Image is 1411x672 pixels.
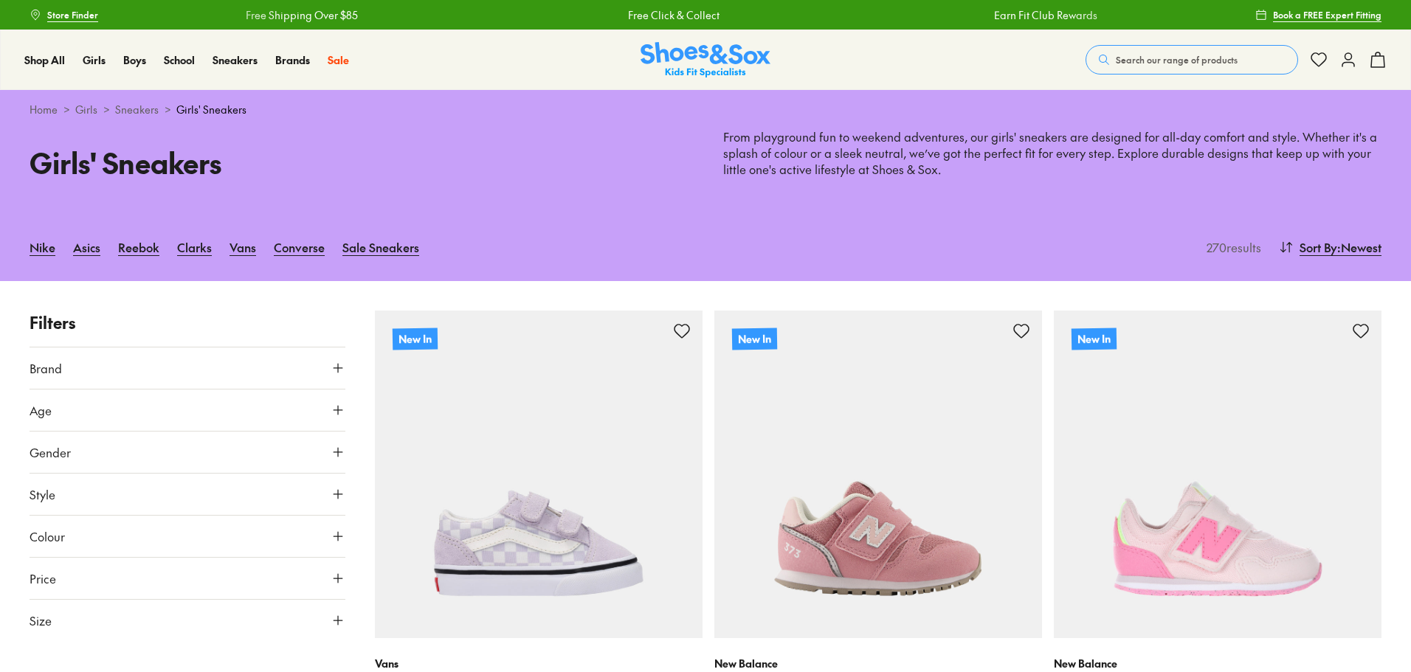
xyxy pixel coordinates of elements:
[30,516,345,557] button: Colour
[1300,238,1337,256] span: Sort By
[1337,238,1381,256] span: : Newest
[83,52,106,67] span: Girls
[24,52,65,68] a: Shop All
[118,231,159,263] a: Reebok
[30,474,345,515] button: Style
[30,432,345,473] button: Gender
[275,52,310,68] a: Brands
[73,231,100,263] a: Asics
[1201,238,1261,256] p: 270 results
[1279,231,1381,263] button: Sort By:Newest
[47,8,98,21] span: Store Finder
[24,52,65,67] span: Shop All
[30,558,345,599] button: Price
[123,52,146,68] a: Boys
[164,52,195,68] a: School
[30,311,345,335] p: Filters
[375,311,703,638] a: New In
[177,231,212,263] a: Clarks
[1273,8,1381,21] span: Book a FREE Expert Fitting
[393,328,438,350] p: New In
[30,359,62,377] span: Brand
[972,7,1075,23] a: Earn Fit Club Rewards
[176,102,246,117] span: Girls' Sneakers
[606,7,697,23] a: Free Click & Collect
[714,311,1042,638] a: New In
[1054,311,1381,638] a: New In
[83,52,106,68] a: Girls
[30,612,52,629] span: Size
[30,600,345,641] button: Size
[30,389,345,431] button: Age
[30,231,55,263] a: Nike
[115,102,159,117] a: Sneakers
[30,527,65,545] span: Colour
[641,42,770,78] img: SNS_Logo_Responsive.svg
[30,347,345,389] button: Brand
[30,569,56,587] span: Price
[375,656,703,671] p: Vans
[275,52,310,67] span: Brands
[732,328,777,350] p: New In
[274,231,325,263] a: Converse
[213,52,258,67] span: Sneakers
[213,52,258,68] a: Sneakers
[30,485,55,503] span: Style
[30,102,58,117] a: Home
[30,102,1381,117] div: > > >
[328,52,349,67] span: Sale
[164,52,195,67] span: School
[230,231,256,263] a: Vans
[75,102,97,117] a: Girls
[30,401,52,419] span: Age
[641,42,770,78] a: Shoes & Sox
[1072,328,1117,350] p: New In
[1116,53,1238,66] span: Search our range of products
[30,142,688,184] h1: Girls' Sneakers
[1255,1,1381,28] a: Book a FREE Expert Fitting
[30,1,98,28] a: Store Finder
[30,443,71,461] span: Gender
[224,7,336,23] a: Free Shipping Over $85
[328,52,349,68] a: Sale
[1086,45,1298,75] button: Search our range of products
[723,129,1381,178] p: From playground fun to weekend adventures, our girls' sneakers are designed for all-day comfort a...
[1054,656,1381,671] p: New Balance
[123,52,146,67] span: Boys
[714,656,1042,671] p: New Balance
[342,231,419,263] a: Sale Sneakers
